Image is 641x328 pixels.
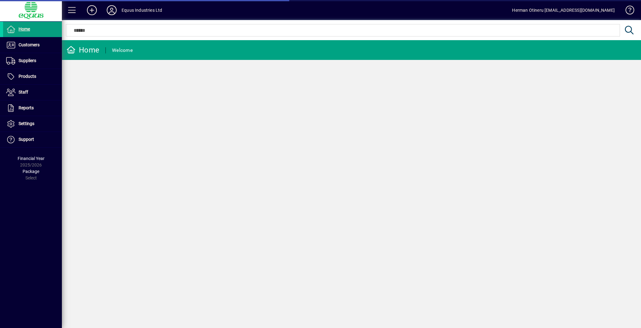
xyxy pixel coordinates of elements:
span: Financial Year [18,156,45,161]
span: Support [19,137,34,142]
div: Herman Otineru [EMAIL_ADDRESS][DOMAIN_NAME] [512,5,615,15]
div: Equus Industries Ltd [122,5,162,15]
span: Suppliers [19,58,36,63]
a: Customers [3,37,62,53]
a: Reports [3,100,62,116]
span: Settings [19,121,34,126]
div: Welcome [112,45,133,55]
a: Suppliers [3,53,62,69]
div: Home [67,45,99,55]
a: Staff [3,85,62,100]
span: Customers [19,42,40,47]
a: Knowledge Base [621,1,633,21]
span: Staff [19,90,28,95]
a: Support [3,132,62,147]
button: Profile [102,5,122,16]
span: Package [23,169,39,174]
span: Products [19,74,36,79]
span: Reports [19,105,34,110]
button: Add [82,5,102,16]
span: Home [19,27,30,32]
a: Products [3,69,62,84]
a: Settings [3,116,62,132]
